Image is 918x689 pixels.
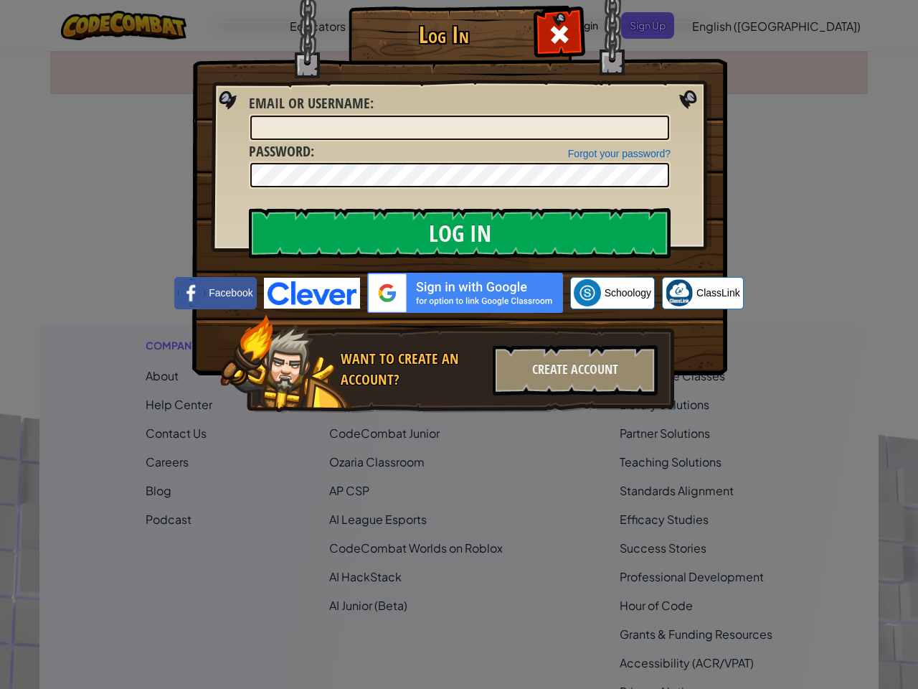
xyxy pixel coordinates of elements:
img: gplus_sso_button2.svg [367,273,563,313]
div: Want to create an account? [341,349,484,390]
img: schoology.png [574,279,601,306]
label: : [249,93,374,114]
span: Email or Username [249,93,370,113]
span: ClassLink [696,286,740,300]
img: facebook_small.png [178,279,205,306]
label: : [249,141,314,162]
span: Password [249,141,311,161]
div: Create Account [493,345,658,395]
span: Facebook [209,286,252,300]
span: Schoology [605,286,651,300]
img: clever-logo-blue.png [264,278,360,309]
img: classlink-logo-small.png [666,279,693,306]
input: Log In [249,208,671,258]
h1: Log In [352,22,535,47]
a: Forgot your password? [568,148,671,159]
